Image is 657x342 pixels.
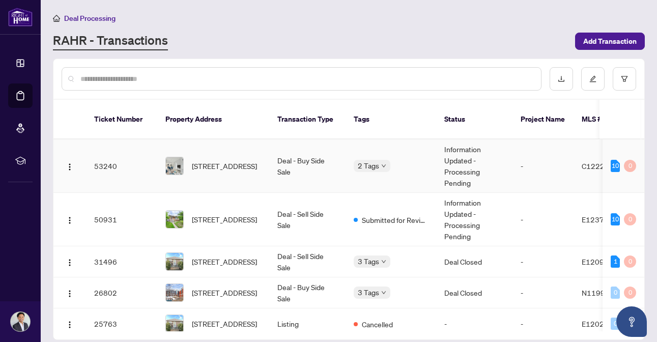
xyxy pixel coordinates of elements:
div: 0 [611,287,620,299]
td: Deal - Buy Side Sale [269,277,346,308]
img: thumbnail-img [166,211,183,228]
span: N11999356 [582,288,623,297]
div: 0 [611,318,620,330]
td: Deal - Sell Side Sale [269,246,346,277]
th: Project Name [512,100,574,139]
div: 0 [624,160,636,172]
span: [STREET_ADDRESS] [192,256,257,267]
span: [STREET_ADDRESS] [192,318,257,329]
button: download [550,67,573,91]
td: Information Updated - Processing Pending [436,193,512,246]
td: 26802 [86,277,157,308]
button: Logo [62,253,78,270]
span: Deal Processing [64,14,116,23]
img: thumbnail-img [166,253,183,270]
th: Transaction Type [269,100,346,139]
th: Tags [346,100,436,139]
button: Open asap [616,306,647,337]
span: home [53,15,60,22]
span: down [381,163,386,168]
span: down [381,259,386,264]
span: [STREET_ADDRESS] [192,214,257,225]
td: Deal - Sell Side Sale [269,193,346,246]
img: Logo [66,163,74,171]
img: thumbnail-img [166,315,183,332]
span: E12094172 [582,257,622,266]
button: Add Transaction [575,33,645,50]
th: Ticket Number [86,100,157,139]
td: Listing [269,308,346,339]
img: logo [8,8,33,26]
td: 50931 [86,193,157,246]
button: Logo [62,211,78,227]
td: Information Updated - Processing Pending [436,139,512,193]
span: E12028240 [582,319,622,328]
span: down [381,290,386,295]
td: 25763 [86,308,157,339]
img: thumbnail-img [166,157,183,175]
span: 3 Tags [358,287,379,298]
img: Logo [66,290,74,298]
td: - [512,193,574,246]
div: 1 [611,255,620,268]
img: thumbnail-img [166,284,183,301]
span: [STREET_ADDRESS] [192,287,257,298]
td: - [512,308,574,339]
img: Logo [66,259,74,267]
span: Cancelled [362,319,393,330]
img: Logo [66,321,74,329]
button: Logo [62,158,78,174]
span: download [558,75,565,82]
td: Deal - Buy Side Sale [269,139,346,193]
td: 53240 [86,139,157,193]
span: 2 Tags [358,160,379,172]
span: filter [621,75,628,82]
div: 10 [611,160,620,172]
img: Logo [66,216,74,224]
button: filter [613,67,636,91]
div: 0 [624,213,636,225]
button: Logo [62,284,78,301]
th: MLS # [574,100,635,139]
td: Deal Closed [436,277,512,308]
a: RAHR - Transactions [53,32,168,50]
span: [STREET_ADDRESS] [192,160,257,172]
th: Property Address [157,100,269,139]
td: Deal Closed [436,246,512,277]
span: Submitted for Review [362,214,428,225]
div: 0 [624,287,636,299]
button: edit [581,67,605,91]
td: 31496 [86,246,157,277]
td: - [436,308,512,339]
div: 0 [624,255,636,268]
td: - [512,277,574,308]
button: Logo [62,316,78,332]
span: edit [589,75,596,82]
td: - [512,246,574,277]
span: 3 Tags [358,255,379,267]
span: E12371373 [582,215,622,224]
th: Status [436,100,512,139]
img: Profile Icon [11,312,30,331]
div: 10 [611,213,620,225]
td: - [512,139,574,193]
span: Add Transaction [583,33,637,49]
span: C12222236 [582,161,623,170]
